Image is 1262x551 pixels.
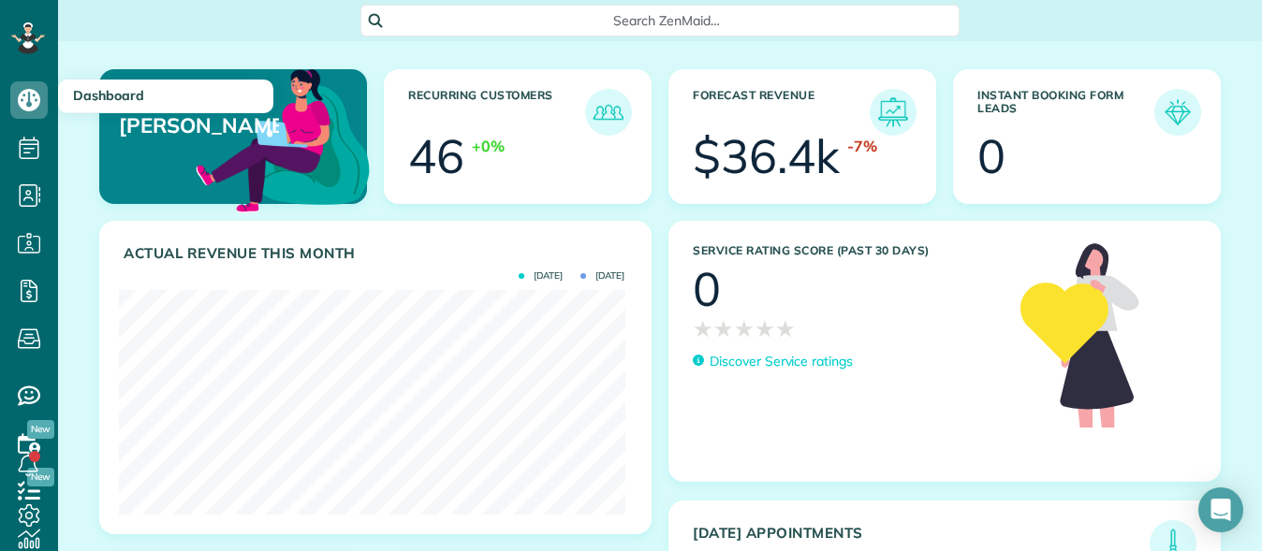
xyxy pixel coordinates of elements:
img: icon_recurring_customers-cf858462ba22bcd05b5a5880d41d6543d210077de5bb9ebc9590e49fd87d84ed.png [590,94,627,131]
h3: Recurring Customers [408,89,585,136]
h3: Forecast Revenue [693,89,870,136]
div: -7% [847,136,877,157]
div: +0% [472,136,505,157]
img: icon_forecast_revenue-8c13a41c7ed35a8dcfafea3cbb826a0462acb37728057bba2d056411b612bbbe.png [874,94,912,131]
div: 0 [977,133,1005,180]
span: [DATE] [519,271,563,281]
span: ★ [775,312,796,345]
p: Discover Service ratings [710,352,853,371]
img: icon_form_leads-04211a6a04a5b2264e4ee56bc0799ec3eb69b7e499cbb523a139df1d13a81ae0.png [1159,94,1196,131]
a: Discover Service ratings [693,352,853,371]
div: 46 [408,133,464,180]
p: Welcome back, [PERSON_NAME]! [119,89,279,138]
span: ★ [693,312,713,345]
span: ★ [755,312,775,345]
span: ★ [713,312,734,345]
span: New [27,420,54,439]
h3: Actual Revenue this month [124,245,632,262]
h3: Instant Booking Form Leads [977,89,1154,136]
div: 0 [693,266,721,312]
div: $36.4k [693,133,840,180]
h3: Service Rating score (past 30 days) [693,244,1002,257]
span: Dashboard [73,87,144,104]
span: ★ [734,312,755,345]
span: [DATE] [580,271,624,281]
div: Open Intercom Messenger [1198,487,1243,532]
img: dashboard_welcome-42a62b7d889689a78055ac9021e634bf52bae3f8056760290aed330b23ab8690.png [192,48,374,229]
